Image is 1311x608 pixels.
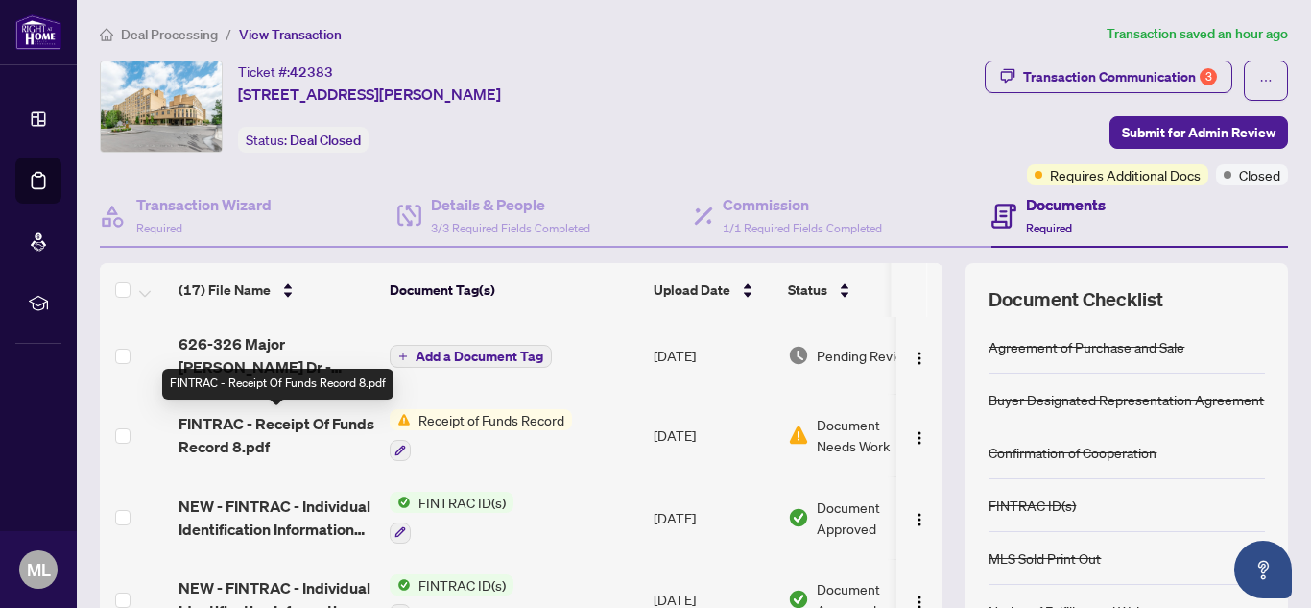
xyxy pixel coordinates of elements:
[654,280,730,301] span: Upload Date
[989,389,1264,410] div: Buyer Designated Representation Agreement
[290,63,333,81] span: 42383
[723,221,882,235] span: 1/1 Required Fields Completed
[162,369,393,400] div: FINTRAC - Receipt Of Funds Record 8.pdf
[239,26,342,43] span: View Transaction
[390,344,552,369] button: Add a Document Tag
[904,502,935,533] button: Logo
[382,263,646,317] th: Document Tag(s)
[723,193,882,216] h4: Commission
[989,286,1163,313] span: Document Checklist
[390,574,411,596] img: Status Icon
[390,409,411,430] img: Status Icon
[179,280,271,301] span: (17) File Name
[817,497,936,539] span: Document Approved
[390,409,572,461] button: Status IconReceipt of Funds Record
[788,280,827,301] span: Status
[646,263,780,317] th: Upload Date
[912,351,927,366] img: Logo
[179,412,374,458] span: FINTRAC - Receipt Of Funds Record 8.pdf
[646,317,780,394] td: [DATE]
[788,425,809,446] img: Document Status
[817,414,917,456] span: Document Needs Work
[431,193,590,216] h4: Details & People
[646,476,780,559] td: [DATE]
[989,495,1076,516] div: FINTRAC ID(s)
[238,127,369,153] div: Status:
[390,345,552,368] button: Add a Document Tag
[1023,61,1217,92] div: Transaction Communication
[989,442,1156,463] div: Confirmation of Cooperation
[904,420,935,450] button: Logo
[411,574,513,596] span: FINTRAC ID(s)
[411,409,572,430] span: Receipt of Funds Record
[817,345,913,366] span: Pending Review
[788,507,809,528] img: Document Status
[1026,193,1106,216] h4: Documents
[912,512,927,527] img: Logo
[1200,68,1217,85] div: 3
[100,28,113,41] span: home
[1234,541,1292,598] button: Open asap
[290,132,361,149] span: Deal Closed
[136,193,272,216] h4: Transaction Wizard
[101,61,222,152] img: IMG-N12231837_1.jpg
[136,221,182,235] span: Required
[416,350,543,363] span: Add a Document Tag
[390,492,411,513] img: Status Icon
[398,352,408,361] span: plus
[226,23,231,45] li: /
[1026,221,1072,235] span: Required
[238,83,501,106] span: [STREET_ADDRESS][PERSON_NAME]
[390,492,513,544] button: Status IconFINTRAC ID(s)
[904,340,935,371] button: Logo
[985,61,1232,93] button: Transaction Communication3
[179,495,374,541] span: NEW - FINTRAC - Individual Identification Information Record 3.pdf
[646,394,780,476] td: [DATE]
[788,345,809,366] img: Document Status
[121,26,218,43] span: Deal Processing
[1109,116,1288,149] button: Submit for Admin Review
[171,263,382,317] th: (17) File Name
[411,492,513,513] span: FINTRAC ID(s)
[1239,164,1280,185] span: Closed
[1259,74,1273,87] span: ellipsis
[989,547,1101,569] div: MLS Sold Print Out
[238,61,333,83] div: Ticket #:
[780,263,943,317] th: Status
[179,332,374,378] span: 626-326 Major [PERSON_NAME] Dr - REVISED TS.pdf
[912,430,927,446] img: Logo
[1050,164,1201,185] span: Requires Additional Docs
[989,336,1184,357] div: Agreement of Purchase and Sale
[1122,117,1275,148] span: Submit for Admin Review
[431,221,590,235] span: 3/3 Required Fields Completed
[1107,23,1288,45] article: Transaction saved an hour ago
[15,14,61,50] img: logo
[27,556,51,583] span: ML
